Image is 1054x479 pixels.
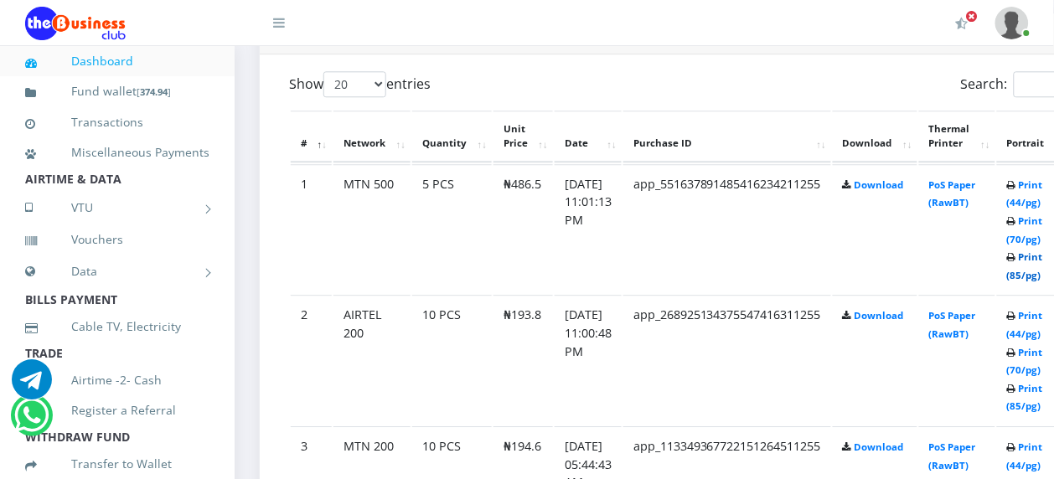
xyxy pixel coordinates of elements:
[25,391,209,430] a: Register a Referral
[833,111,917,162] th: Download: activate to sort column ascending
[140,85,168,98] b: 374.94
[1007,309,1043,340] a: Print (44/pg)
[25,72,209,111] a: Fund wallet[374.94]
[14,408,49,435] a: Chat for support
[25,133,209,172] a: Miscellaneous Payments
[623,295,831,425] td: app_268925134375547416311255
[412,111,492,162] th: Quantity: activate to sort column ascending
[25,307,209,346] a: Cable TV, Electricity
[25,103,209,142] a: Transactions
[929,440,976,471] a: PoS Paper (RawBT)
[1007,346,1043,377] a: Print (70/pg)
[25,220,209,259] a: Vouchers
[966,10,979,23] span: Activate Your Membership
[1007,440,1043,471] a: Print (44/pg)
[25,187,209,229] a: VTU
[855,309,904,322] a: Download
[855,440,904,453] a: Download
[995,7,1029,39] img: User
[929,309,976,340] a: PoS Paper (RawBT)
[919,111,995,162] th: Thermal Printer: activate to sort column ascending
[555,295,622,425] td: [DATE] 11:00:48 PM
[555,111,622,162] th: Date: activate to sort column ascending
[623,164,831,294] td: app_551637891485416234211255
[291,295,332,425] td: 2
[555,164,622,294] td: [DATE] 11:01:13 PM
[25,250,209,292] a: Data
[493,164,553,294] td: ₦486.5
[25,361,209,399] a: Airtime -2- Cash
[25,42,209,80] a: Dashboard
[291,111,332,162] th: #: activate to sort column descending
[137,85,171,98] small: [ ]
[25,7,126,40] img: Logo
[493,295,553,425] td: ₦193.8
[289,71,431,97] label: Show entries
[291,164,332,294] td: 1
[12,372,52,399] a: Chat for support
[412,295,492,425] td: 10 PCS
[1007,214,1043,245] a: Print (70/pg)
[333,164,411,294] td: MTN 500
[623,111,831,162] th: Purchase ID: activate to sort column ascending
[855,178,904,191] a: Download
[333,295,411,425] td: AIRTEL 200
[929,178,976,209] a: PoS Paper (RawBT)
[956,17,969,30] i: Activate Your Membership
[1007,382,1043,413] a: Print (85/pg)
[333,111,411,162] th: Network: activate to sort column ascending
[1007,250,1043,281] a: Print (85/pg)
[1007,178,1043,209] a: Print (44/pg)
[493,111,553,162] th: Unit Price: activate to sort column ascending
[323,71,386,97] select: Showentries
[412,164,492,294] td: 5 PCS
